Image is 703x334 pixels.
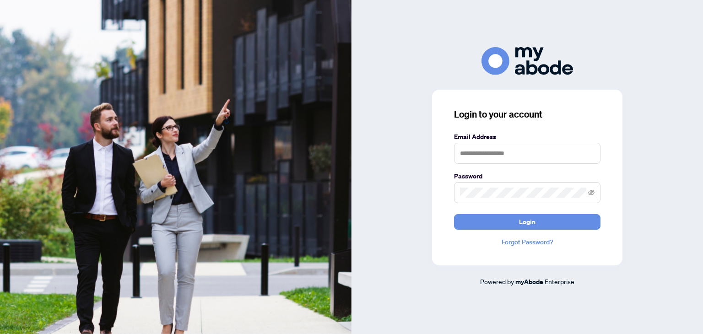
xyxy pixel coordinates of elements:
img: ma-logo [481,47,573,75]
button: Login [454,214,600,230]
span: Login [519,215,535,229]
a: myAbode [515,277,543,287]
label: Email Address [454,132,600,142]
span: Enterprise [545,277,574,286]
span: eye-invisible [588,189,595,196]
a: Forgot Password? [454,237,600,247]
h3: Login to your account [454,108,600,121]
span: Powered by [480,277,514,286]
label: Password [454,171,600,181]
